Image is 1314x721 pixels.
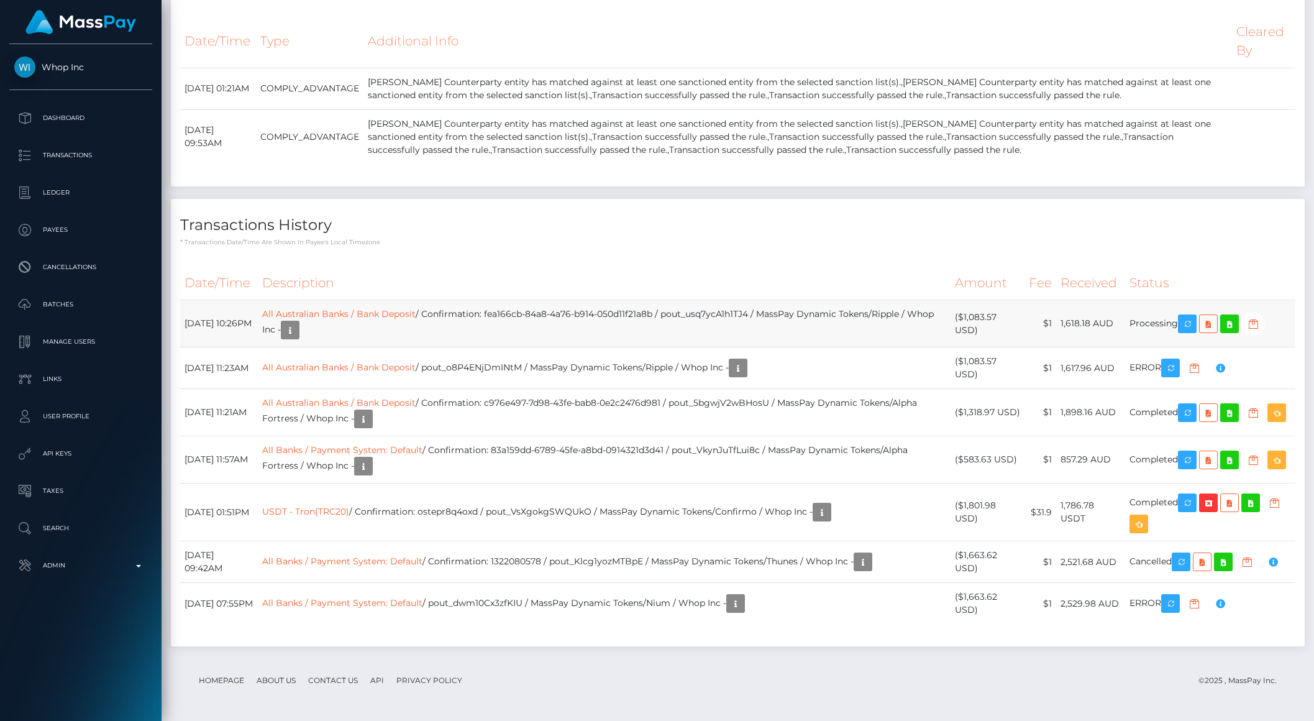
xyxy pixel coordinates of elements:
td: [DATE] 09:53AM [180,109,256,164]
a: Privacy Policy [391,671,467,690]
p: Cancellations [14,258,147,277]
td: 2,529.98 AUD [1056,583,1125,625]
td: 1,898.16 AUD [1056,389,1125,436]
td: 1,618.18 AUD [1056,300,1125,347]
p: Search [14,519,147,538]
td: ($1,663.62 USD) [951,541,1025,583]
td: Cancelled [1125,541,1295,583]
a: All Australian Banks / Bank Deposit [262,308,416,319]
p: Dashboard [14,109,147,127]
a: Batches [9,289,152,320]
a: All Banks / Payment System: Default [262,597,422,608]
a: Links [9,364,152,395]
td: [DATE] 11:57AM [180,436,258,484]
a: Ledger [9,177,152,208]
td: ERROR [1125,583,1295,625]
a: Cancellations [9,252,152,283]
p: User Profile [14,407,147,426]
th: Date/Time [180,15,256,68]
p: Links [14,370,147,388]
th: Status [1125,266,1295,300]
p: Transactions [14,146,147,165]
td: / Confirmation: fea166cb-84a8-4a76-b914-050d11f21a8b / pout_usq7ycA1h1TJ4 / MassPay Dynamic Token... [258,300,950,347]
a: API [365,671,389,690]
td: ($1,318.97 USD) [951,389,1025,436]
td: Completed [1125,484,1295,541]
td: [DATE] 07:55PM [180,583,258,625]
td: COMPLY_ADVANTAGE [256,109,363,164]
td: ($583.63 USD) [951,436,1025,484]
td: [PERSON_NAME] Counterparty entity has matched against at least one sanctioned entity from the sel... [363,109,1233,164]
th: Description [258,266,950,300]
td: $31.9 [1024,484,1056,541]
a: Payees [9,214,152,246]
p: * Transactions date/time are shown in payee's local timezone [180,237,1295,247]
p: Taxes [14,482,147,500]
p: Ledger [14,183,147,202]
span: Whop Inc [9,62,152,73]
td: 1,617.96 AUD [1056,347,1125,389]
td: 2,521.68 AUD [1056,541,1125,583]
td: Processing [1125,300,1295,347]
th: Amount [951,266,1025,300]
a: Contact Us [303,671,363,690]
td: 857.29 AUD [1056,436,1125,484]
td: / Confirmation: ostepr8q4oxd / pout_VsXgokgSWQUkO / MassPay Dynamic Tokens/Confirmo / Whop Inc - [258,484,950,541]
p: Payees [14,221,147,239]
a: Taxes [9,475,152,507]
th: Fee [1024,266,1056,300]
td: $1 [1024,347,1056,389]
p: API Keys [14,444,147,463]
td: ERROR [1125,347,1295,389]
a: Dashboard [9,103,152,134]
td: Completed [1125,389,1295,436]
td: $1 [1024,436,1056,484]
td: / Confirmation: c976e497-7d98-43fe-bab8-0e2c2476d981 / pout_5bgwjV2wBHosU / MassPay Dynamic Token... [258,389,950,436]
td: $1 [1024,389,1056,436]
a: Homepage [194,671,249,690]
a: Search [9,513,152,544]
td: / pout_o8P4ENjDmINtM / MassPay Dynamic Tokens/Ripple / Whop Inc - [258,347,950,389]
td: ($1,083.57 USD) [951,347,1025,389]
a: All Banks / Payment System: Default [262,556,422,567]
td: [DATE] 10:26PM [180,300,258,347]
td: [DATE] 01:21AM [180,68,256,109]
td: ($1,083.57 USD) [951,300,1025,347]
div: © 2025 , MassPay Inc. [1198,674,1286,687]
a: User Profile [9,401,152,432]
td: ($1,801.98 USD) [951,484,1025,541]
td: $1 [1024,541,1056,583]
th: Cleared By [1232,15,1295,68]
p: Manage Users [14,333,147,351]
p: Batches [14,295,147,314]
td: [PERSON_NAME] Counterparty entity has matched against at least one sanctioned entity from the sel... [363,68,1233,109]
td: / pout_dwm10Cx3zfKIU / MassPay Dynamic Tokens/Nium / Whop Inc - [258,583,950,625]
th: Type [256,15,363,68]
a: About Us [252,671,301,690]
a: USDT - Tron(TRC20) [262,506,349,517]
td: [DATE] 01:51PM [180,484,258,541]
td: [DATE] 11:21AM [180,389,258,436]
a: Manage Users [9,326,152,357]
img: MassPay Logo [25,10,136,34]
th: Additional Info [363,15,1233,68]
th: Date/Time [180,266,258,300]
td: [DATE] 09:42AM [180,541,258,583]
td: Completed [1125,436,1295,484]
td: 1,786.78 USDT [1056,484,1125,541]
a: All Banks / Payment System: Default [262,444,422,456]
td: / Confirmation: 83a159dd-6789-45fe-a8bd-0914321d3d41 / pout_VkynJuTfLui8c / MassPay Dynamic Token... [258,436,950,484]
td: [DATE] 11:23AM [180,347,258,389]
td: ($1,663.62 USD) [951,583,1025,625]
img: Whop Inc [14,57,35,78]
h4: Transactions History [180,214,1295,236]
a: API Keys [9,438,152,469]
td: $1 [1024,583,1056,625]
p: Admin [14,556,147,575]
a: Transactions [9,140,152,171]
a: All Australian Banks / Bank Deposit [262,397,416,408]
td: $1 [1024,300,1056,347]
td: COMPLY_ADVANTAGE [256,68,363,109]
th: Received [1056,266,1125,300]
a: Admin [9,550,152,581]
